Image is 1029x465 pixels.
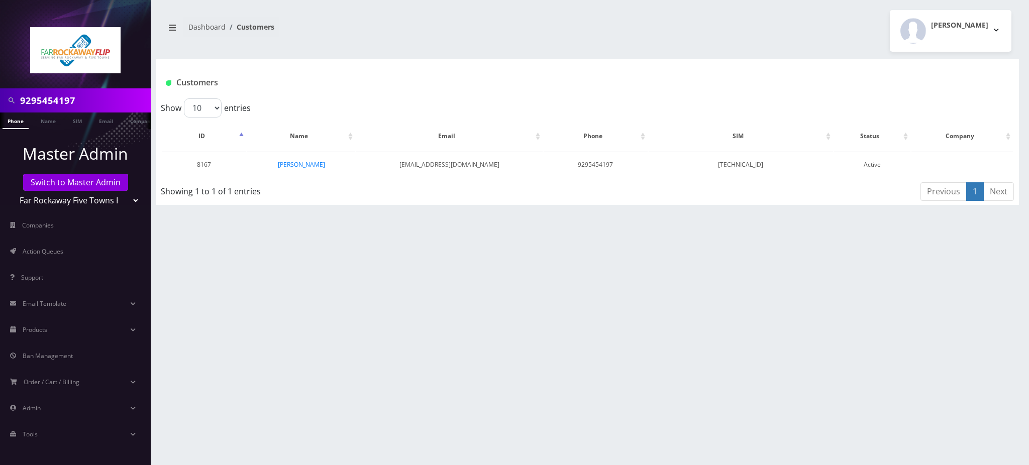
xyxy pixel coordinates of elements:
[23,247,63,256] span: Action Queues
[649,152,833,177] td: [TECHNICAL_ID]
[920,182,967,201] a: Previous
[649,122,833,151] th: SIM: activate to sort column ascending
[23,430,38,438] span: Tools
[22,221,54,229] span: Companies
[890,10,1011,52] button: [PERSON_NAME]
[278,160,325,169] a: [PERSON_NAME]
[23,325,47,334] span: Products
[162,122,246,151] th: ID: activate to sort column descending
[23,352,73,360] span: Ban Management
[931,21,988,30] h2: [PERSON_NAME]
[23,299,66,308] span: Email Template
[23,174,128,191] a: Switch to Master Admin
[125,112,159,128] a: Company
[834,122,910,151] th: Status: activate to sort column ascending
[161,181,509,197] div: Showing 1 to 1 of 1 entries
[166,78,866,87] h1: Customers
[544,122,648,151] th: Phone: activate to sort column ascending
[356,152,543,177] td: [EMAIL_ADDRESS][DOMAIN_NAME]
[911,122,1013,151] th: Company: activate to sort column ascending
[247,122,355,151] th: Name: activate to sort column ascending
[20,91,148,110] input: Search in Company
[983,182,1014,201] a: Next
[24,378,79,386] span: Order / Cart / Billing
[68,112,87,128] a: SIM
[3,112,29,129] a: Phone
[834,152,910,177] td: Active
[94,112,118,128] a: Email
[36,112,61,128] a: Name
[21,273,43,282] span: Support
[184,98,222,118] select: Showentries
[188,22,226,32] a: Dashboard
[30,27,121,73] img: Far Rockaway Five Towns Flip
[226,22,274,32] li: Customers
[966,182,984,201] a: 1
[163,17,580,45] nav: breadcrumb
[544,152,648,177] td: 9295454197
[23,404,41,412] span: Admin
[356,122,543,151] th: Email: activate to sort column ascending
[162,152,246,177] td: 8167
[161,98,251,118] label: Show entries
